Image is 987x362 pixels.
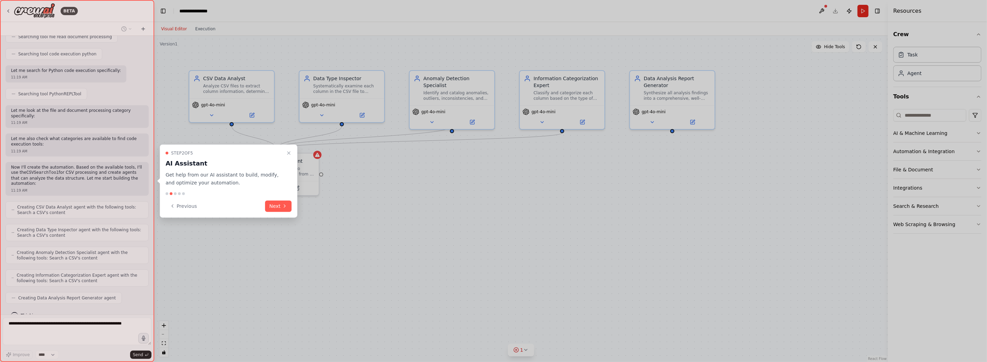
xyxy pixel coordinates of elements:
[166,159,283,168] h3: AI Assistant
[265,200,292,212] button: Next
[166,171,283,187] p: Get help from our AI assistant to build, modify, and optimize your automation.
[158,6,168,16] button: Hide left sidebar
[171,150,193,156] span: Step 2 of 5
[166,200,201,212] button: Previous
[285,149,293,157] button: Close walkthrough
